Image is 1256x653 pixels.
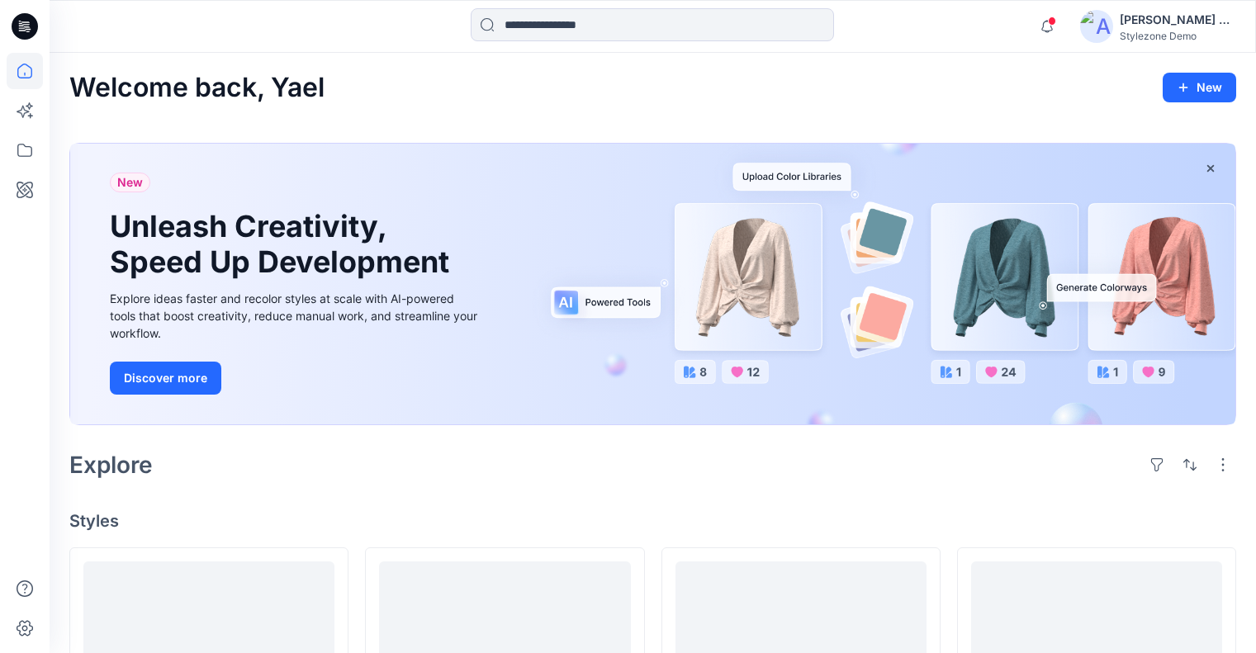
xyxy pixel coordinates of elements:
h2: Welcome back, Yael [69,73,325,103]
button: Discover more [110,362,221,395]
h4: Styles [69,511,1236,531]
div: [PERSON_NAME] Ashkenazi [1120,10,1235,30]
img: avatar [1080,10,1113,43]
h1: Unleash Creativity, Speed Up Development [110,209,457,280]
a: Discover more [110,362,481,395]
span: New [117,173,143,192]
div: Stylezone Demo [1120,30,1235,42]
div: Explore ideas faster and recolor styles at scale with AI-powered tools that boost creativity, red... [110,290,481,342]
button: New [1163,73,1236,102]
h2: Explore [69,452,153,478]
